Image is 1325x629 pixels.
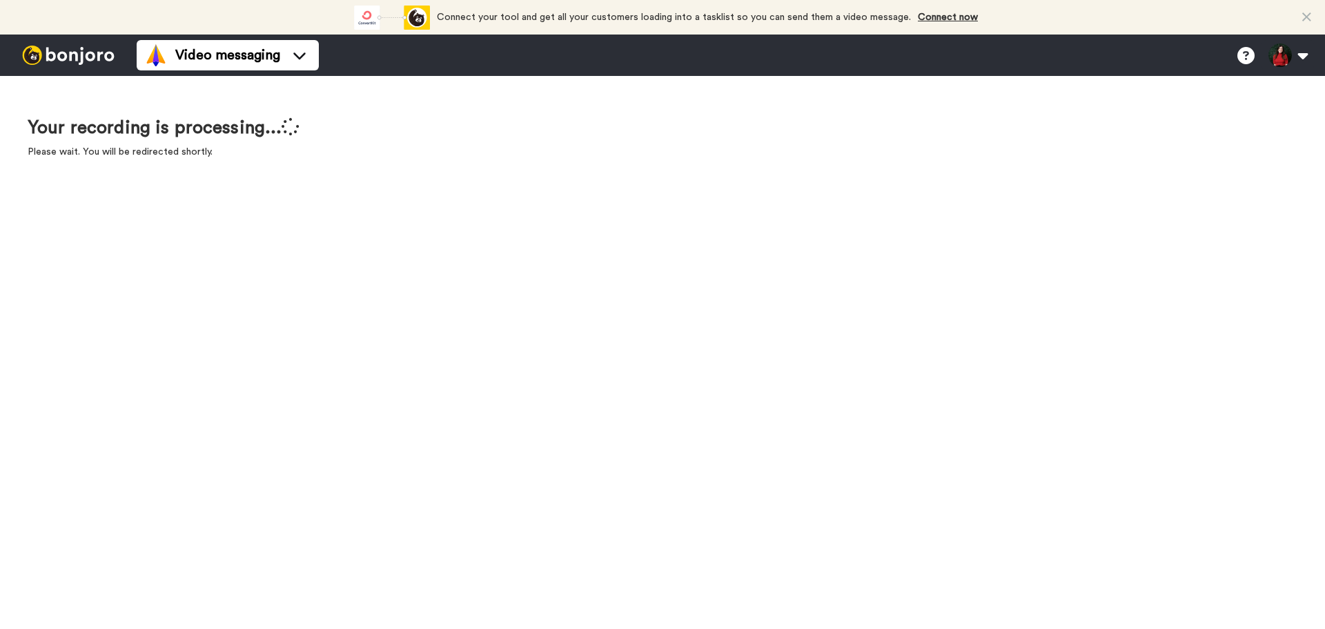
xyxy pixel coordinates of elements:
div: animation [354,6,430,30]
span: Video messaging [175,46,280,65]
img: bj-logo-header-white.svg [17,46,120,65]
h1: Your recording is processing... [28,117,300,138]
p: Please wait. You will be redirected shortly. [28,145,300,159]
span: Connect your tool and get all your customers loading into a tasklist so you can send them a video... [437,12,911,22]
img: vm-color.svg [145,44,167,66]
a: Connect now [918,12,978,22]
